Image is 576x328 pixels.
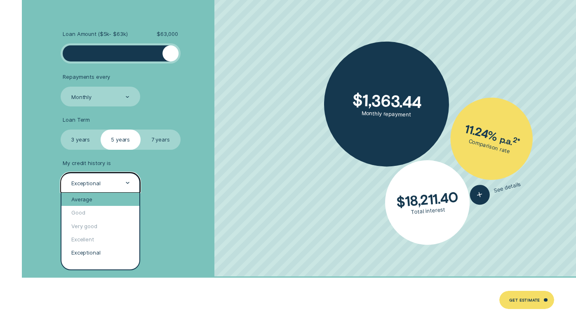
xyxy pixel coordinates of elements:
div: Average [61,193,139,206]
div: Exceptional [71,179,101,186]
div: Good [61,206,139,219]
div: Excellent [61,233,139,246]
span: Repayments every [63,73,110,80]
span: My credit history is [63,160,110,166]
span: $ 63,000 [157,31,178,37]
a: Get Estimate [499,291,554,309]
div: Very good [61,219,139,232]
div: Monthly [71,94,92,100]
label: 3 years [61,130,101,150]
span: Loan Term [63,116,90,123]
button: See details [468,175,523,207]
span: See details [493,181,521,194]
label: 5 years [101,130,141,150]
label: 7 years [141,130,181,150]
div: Exceptional [61,246,139,259]
span: Loan Amount ( $5k - $63k ) [63,31,127,37]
